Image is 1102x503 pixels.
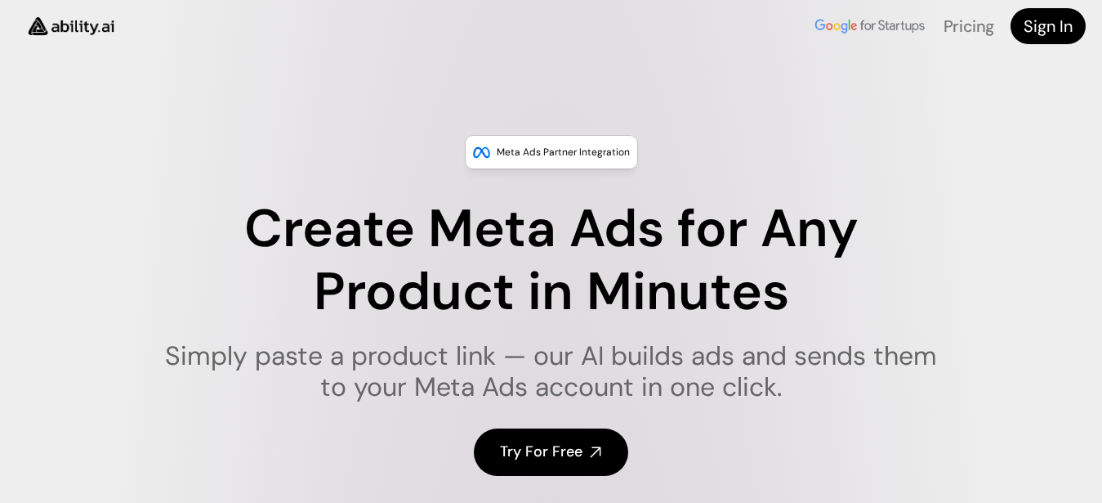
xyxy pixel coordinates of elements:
h1: Create Meta Ads for Any Product in Minutes [154,198,948,324]
h1: Simply paste a product link — our AI builds ads and sends them to your Meta Ads account in one cl... [154,340,948,403]
h4: Sign In [1024,15,1073,38]
a: Pricing [944,16,994,37]
p: Meta Ads Partner Integration [497,144,630,160]
a: Try For Free [474,429,628,475]
a: Sign In [1011,8,1086,44]
h4: Try For Free [500,442,582,462]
